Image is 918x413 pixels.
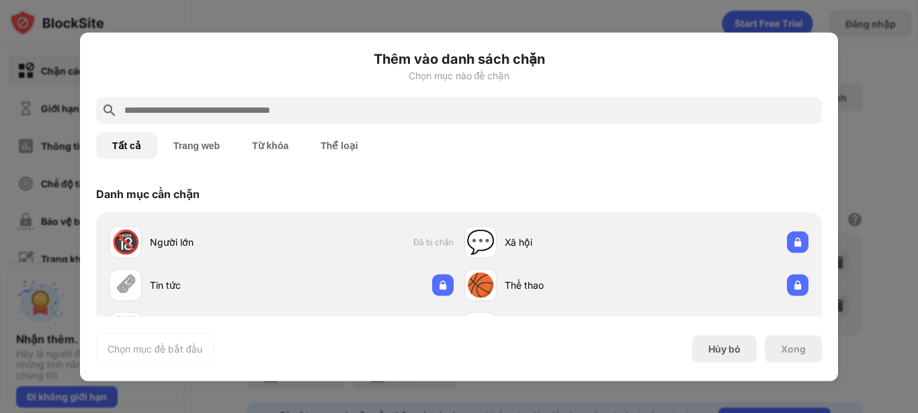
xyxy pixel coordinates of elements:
[413,237,454,247] font: Đã bị chặn
[114,271,137,298] font: 🗞
[236,132,304,158] button: Từ khóa
[252,140,288,150] font: Từ khóa
[781,342,806,354] font: Xong
[112,140,141,150] font: Tất cả
[409,69,510,81] font: Chọn mục nào để chặn
[150,279,181,291] font: Tin tức
[157,132,236,158] button: Trang web
[469,314,492,341] font: 🛍
[505,236,532,248] font: Xã hội
[708,343,741,355] font: Hủy bỏ
[108,342,202,354] font: Chọn mục để bắt đầu
[321,140,358,150] font: Thể loại
[374,50,545,66] font: Thêm vào danh sách chặn
[466,271,495,298] font: 🏀
[505,279,544,291] font: Thể thao
[96,132,157,158] button: Tất cả
[112,228,140,255] font: 🔞
[112,314,140,341] font: 🃏
[96,187,200,200] font: Danh mục cần chặn
[304,132,374,158] button: Thể loại
[150,236,194,248] font: Người lớn
[101,102,118,118] img: search.svg
[173,140,220,150] font: Trang web
[466,228,495,255] font: 💬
